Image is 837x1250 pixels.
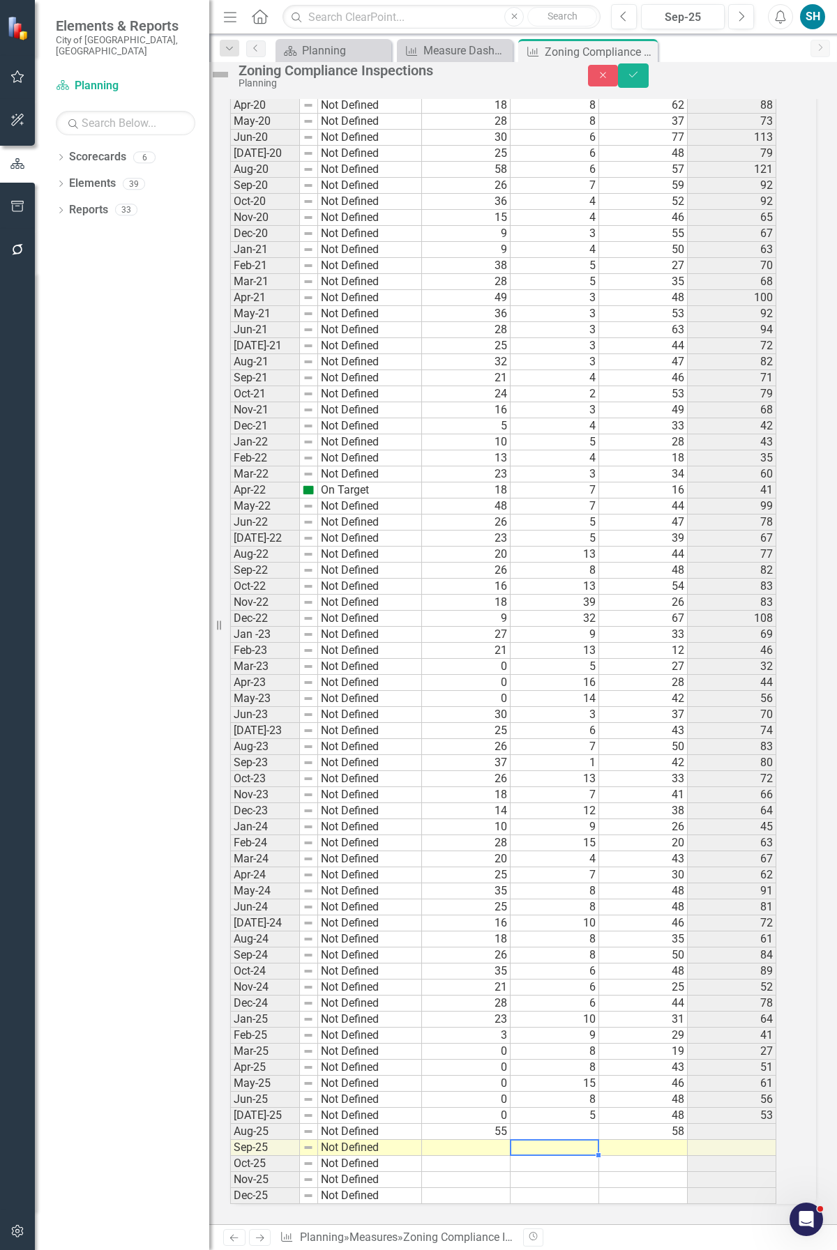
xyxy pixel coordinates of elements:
[646,9,720,26] div: Sep-25
[318,466,422,482] td: Not Defined
[239,63,560,78] div: Zoning Compliance Inspections
[641,4,725,29] button: Sep-25
[599,162,688,178] td: 57
[7,16,31,40] img: ClearPoint Strategy
[303,404,314,416] img: 8DAGhfEEPCf229AAAAAElFTkSuQmCC
[511,210,599,226] td: 4
[318,146,422,162] td: Not Defined
[688,386,776,402] td: 79
[318,515,422,531] td: Not Defined
[511,627,599,643] td: 9
[688,627,776,643] td: 69
[688,482,776,498] td: 41
[230,290,300,306] td: Apr-21
[599,386,688,402] td: 53
[688,643,776,659] td: 46
[230,258,300,274] td: Feb-21
[230,274,300,290] td: Mar-21
[318,178,422,194] td: Not Defined
[688,515,776,531] td: 78
[688,226,776,242] td: 67
[230,547,300,563] td: Aug-22
[422,178,511,194] td: 26
[303,308,314,319] img: 8DAGhfEEPCf229AAAAAElFTkSuQmCC
[422,482,511,498] td: 18
[688,434,776,450] td: 43
[318,643,422,659] td: Not Defined
[688,194,776,210] td: 92
[279,42,388,59] a: Planning
[230,515,300,531] td: Jun-22
[318,531,422,547] td: Not Defined
[511,659,599,675] td: 5
[422,595,511,611] td: 18
[303,372,314,383] img: 8DAGhfEEPCf229AAAAAElFTkSuQmCC
[599,723,688,739] td: 43
[318,354,422,370] td: Not Defined
[599,322,688,338] td: 63
[511,482,599,498] td: 7
[69,149,126,165] a: Scorecards
[230,675,300,691] td: Apr-23
[599,242,688,258] td: 50
[69,176,116,192] a: Elements
[303,693,314,704] img: 8DAGhfEEPCf229AAAAAElFTkSuQmCC
[422,675,511,691] td: 0
[303,549,314,560] img: 8DAGhfEEPCf229AAAAAElFTkSuQmCC
[599,450,688,466] td: 18
[688,114,776,130] td: 73
[230,130,300,146] td: Jun-20
[303,164,314,175] img: 8DAGhfEEPCf229AAAAAElFTkSuQmCC
[423,42,509,59] div: Measure Dashboard
[230,450,300,466] td: Feb-22
[303,212,314,223] img: 8DAGhfEEPCf229AAAAAElFTkSuQmCC
[422,723,511,739] td: 25
[318,386,422,402] td: Not Defined
[511,370,599,386] td: 4
[511,611,599,627] td: 32
[688,402,776,418] td: 68
[511,515,599,531] td: 5
[599,402,688,418] td: 49
[599,434,688,450] td: 28
[318,723,422,739] td: Not Defined
[511,114,599,130] td: 8
[230,370,300,386] td: Sep-21
[688,466,776,482] td: 60
[230,114,300,130] td: May-20
[688,547,776,563] td: 77
[422,322,511,338] td: 28
[282,5,601,29] input: Search ClearPoint...
[318,547,422,563] td: Not Defined
[318,434,422,450] td: Not Defined
[318,274,422,290] td: Not Defined
[56,111,195,135] input: Search Below...
[422,579,511,595] td: 16
[422,114,511,130] td: 28
[303,597,314,608] img: 8DAGhfEEPCf229AAAAAElFTkSuQmCC
[230,498,300,515] td: May-22
[599,659,688,675] td: 27
[800,4,825,29] div: SH
[318,691,422,707] td: Not Defined
[422,547,511,563] td: 20
[599,627,688,643] td: 33
[511,563,599,579] td: 8
[422,274,511,290] td: 28
[230,611,300,627] td: Dec-22
[422,194,511,210] td: 36
[230,434,300,450] td: Jan-22
[303,148,314,159] img: 8DAGhfEEPCf229AAAAAElFTkSuQmCC
[599,675,688,691] td: 28
[230,482,300,498] td: Apr-22
[230,691,300,707] td: May-23
[318,322,422,338] td: Not Defined
[688,290,776,306] td: 100
[511,675,599,691] td: 16
[230,322,300,338] td: Jun-21
[318,290,422,306] td: Not Defined
[303,324,314,335] img: 8DAGhfEEPCf229AAAAAElFTkSuQmCC
[230,210,300,226] td: Nov-20
[303,629,314,640] img: 8DAGhfEEPCf229AAAAAElFTkSuQmCC
[230,162,300,178] td: Aug-20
